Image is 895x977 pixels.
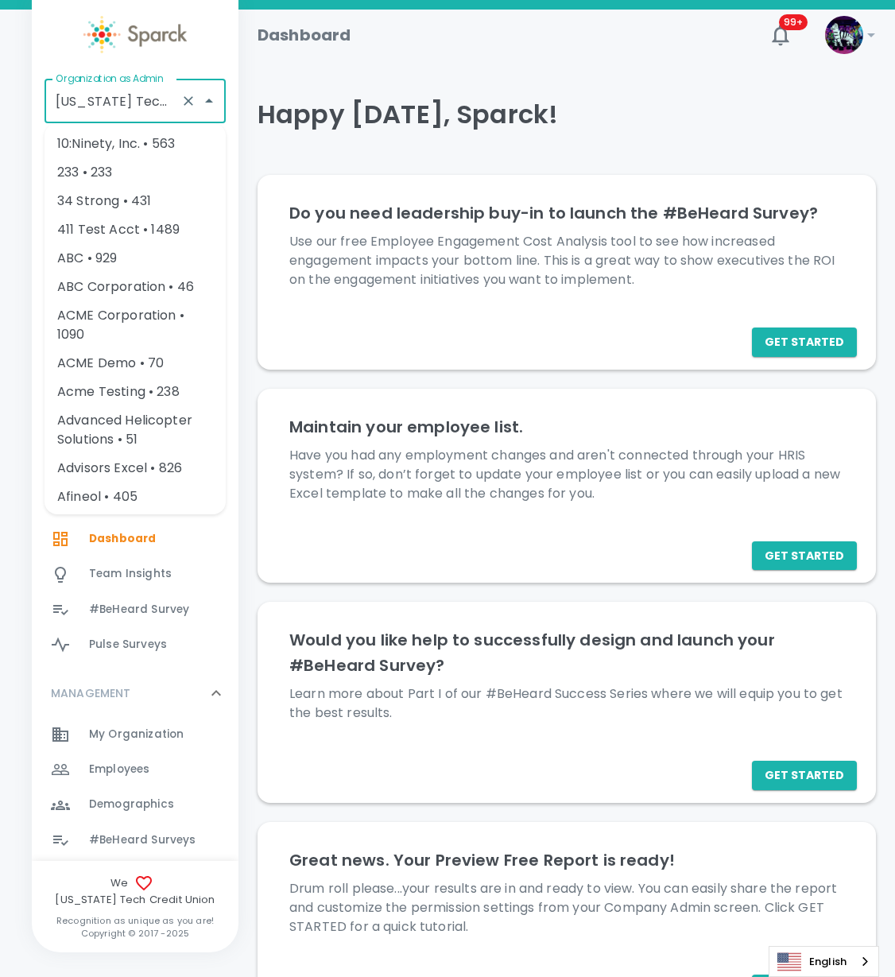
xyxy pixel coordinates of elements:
h6: Maintain your employee list. [289,414,844,440]
a: #BeHeard Surveys [32,823,238,858]
button: Get Started [752,541,857,571]
a: Recognize! [32,451,238,486]
li: Advisors Excel • 826 [45,454,226,483]
div: SPARCK [32,220,238,332]
h4: Happy [DATE], Sparck! [258,99,876,130]
button: Get Started [752,328,857,357]
a: Virgin Experiences [32,291,238,326]
li: ACME Corporation • 1090 [45,301,226,349]
h6: Do you need leadership buy-in to launch the #BeHeard Survey? [289,200,844,226]
p: Recognition as unique as you are! [32,914,238,927]
li: ABC Corporation • 46 [45,273,226,301]
li: 411 Test Acct • 1489 [45,215,226,244]
a: English [769,947,878,976]
img: Picture of Sparck [825,16,863,54]
aside: Language selected: English [769,946,879,977]
li: 10:Ninety, Inc. • 563 [45,130,226,158]
li: ABC • 929 [45,244,226,273]
p: Copyright © 2017 - 2025 [32,927,238,940]
span: #BeHeard Survey [89,602,189,618]
p: Drum roll please...your results are in and ready to view. You can easily share the report and cus... [289,879,844,936]
img: Sparck logo [83,16,187,53]
a: Employees [32,752,238,787]
li: Acme Testing • 238 [45,378,226,406]
a: People [32,487,238,521]
span: Demographics [89,797,174,812]
li: 233 • 233 [45,158,226,187]
a: Sparck logo [32,16,238,53]
li: 34 Strong • 431 [45,187,226,215]
h6: Great news. Your Preview Free Report is ready! [289,847,844,873]
label: Organization as Admin [56,72,163,85]
span: Team Insights [89,566,172,582]
div: Language [769,946,879,977]
p: MANAGEMENT [51,685,131,701]
span: My Organization [89,727,184,742]
a: Dashboard [32,521,238,556]
span: Pulse Surveys [89,637,167,653]
h6: Would you like help to successfully design and launch your #BeHeard Survey? [289,627,844,678]
p: Learn more about Part I of our #BeHeard Success Series where we will equip you to get the best re... [289,684,844,723]
button: 99+ [761,16,800,54]
h1: Dashboard [258,22,351,48]
a: Team Insights [32,556,238,591]
div: GENERAL [32,332,238,380]
span: 99+ [779,14,808,30]
a: Organizations [32,220,238,255]
a: Pulse Surveys [32,858,238,893]
button: Clear [177,90,200,112]
a: Profile [32,416,238,451]
a: Demographics [32,787,238,822]
div: GENERAL [32,380,238,669]
span: We [US_STATE] Tech Credit Union [32,874,238,908]
li: Alex Corporation TEST • 1354 [45,511,226,559]
li: Afineol • 405 [45,483,226,511]
a: My Organization [32,717,238,752]
div: MANAGEMENT [32,669,238,717]
span: #BeHeard Surveys [89,832,196,848]
p: Use our free Employee Engagement Cost Analysis tool to see how increased engagement impacts your ... [289,232,844,289]
button: Get Started [752,761,857,790]
p: Have you had any employment changes and aren't connected through your HRIS system? If so, don’t f... [289,446,844,503]
div: SPARCK [32,173,238,220]
a: Feed [32,380,238,415]
button: Close [198,90,220,112]
a: #BeHeard Survey [32,592,238,627]
a: Pulse Surveys [32,627,238,662]
span: Dashboard [89,531,156,547]
li: Advanced Helicopter Solutions • 51 [45,406,226,454]
li: ACME Demo • 70 [45,349,226,378]
a: Roles [32,256,238,291]
span: Employees [89,762,149,777]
